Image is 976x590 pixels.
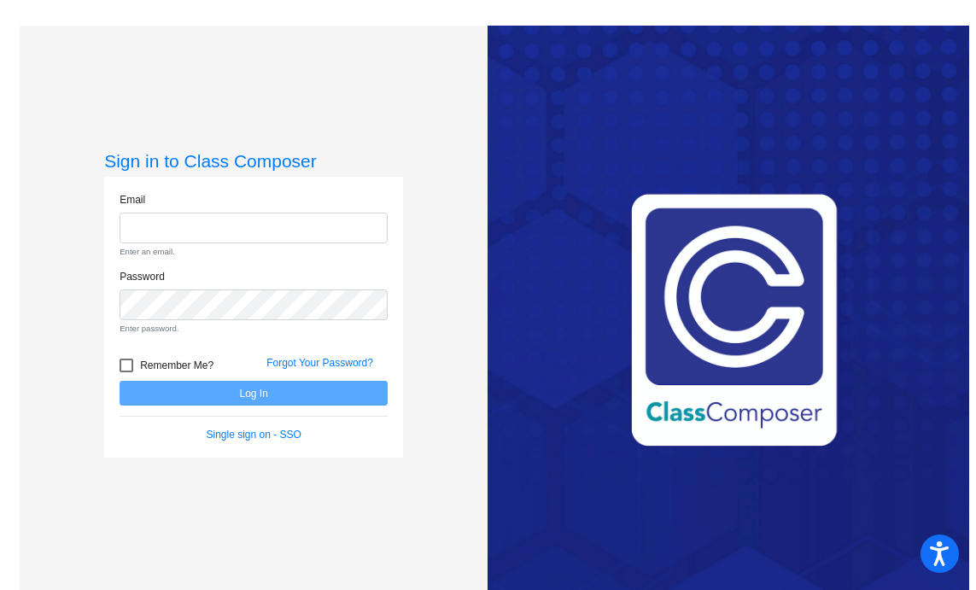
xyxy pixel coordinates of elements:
[120,192,145,207] label: Email
[206,429,301,441] a: Single sign on - SSO
[104,150,403,172] h3: Sign in to Class Composer
[140,355,213,376] span: Remember Me?
[120,246,388,258] small: Enter an email.
[120,269,165,284] label: Password
[120,323,388,335] small: Enter password.
[266,357,373,369] a: Forgot Your Password?
[120,381,388,406] button: Log In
